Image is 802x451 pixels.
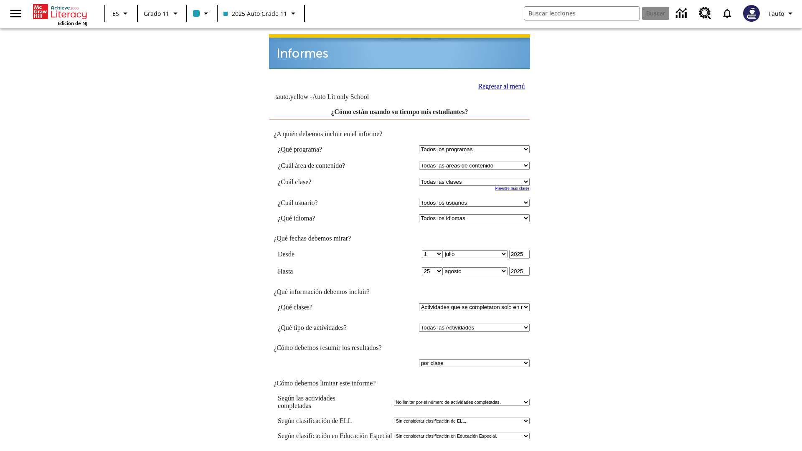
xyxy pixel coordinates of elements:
td: ¿Cómo debemos resumir los resultados? [269,344,530,352]
td: Según las actividades completadas [278,395,392,410]
td: Según clasificación de ELL [278,417,392,425]
nobr: Auto Lit only School [312,93,369,100]
td: ¿Qué idioma? [278,214,372,222]
td: Hasta [278,267,372,276]
a: Centro de información [671,2,694,25]
div: Portada [33,3,87,26]
td: ¿Cómo debemos limitar este informe? [269,380,530,387]
button: Abrir el menú lateral [3,1,28,26]
td: ¿Qué programa? [278,145,372,153]
button: Clase: 2025 Auto Grade 11, Selecciona una clase [220,6,302,21]
span: Grado 11 [144,9,169,18]
td: tauto.yellow - [275,93,429,101]
a: Muestre más clases [495,186,530,190]
td: ¿Qué clases? [278,303,372,311]
button: El color de la clase es azul claro. Cambiar el color de la clase. [190,6,214,21]
a: Centro de recursos, Se abrirá en una pestaña nueva. [694,2,716,25]
img: Avatar [743,5,760,22]
span: Tauto [768,9,784,18]
input: Buscar campo [524,7,640,20]
td: ¿A quién debemos incluir en el informe? [269,130,530,138]
img: header [269,34,530,69]
td: ¿Cuál clase? [278,178,372,186]
td: ¿Qué tipo de actividades? [278,324,372,332]
button: Grado: Grado 11, Elige un grado [140,6,184,21]
button: Perfil/Configuración [765,6,799,21]
a: Notificaciones [716,3,738,24]
nobr: ¿Cuál área de contenido? [278,162,345,169]
td: ¿Cuál usuario? [278,199,372,207]
td: Según clasificación en Educación Especial [278,432,392,440]
a: Regresar al menú [478,83,525,90]
td: ¿Qué fechas debemos mirar? [269,235,530,242]
td: Desde [278,250,372,258]
a: ¿Cómo están usando su tiempo mis estudiantes? [331,108,468,115]
span: Edición de NJ [58,20,87,26]
td: ¿Qué información debemos incluir? [269,288,530,296]
button: Escoja un nuevo avatar [738,3,765,24]
span: 2025 Auto Grade 11 [223,9,287,18]
button: Lenguaje: ES, Selecciona un idioma [108,6,135,21]
span: ES [112,9,119,18]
